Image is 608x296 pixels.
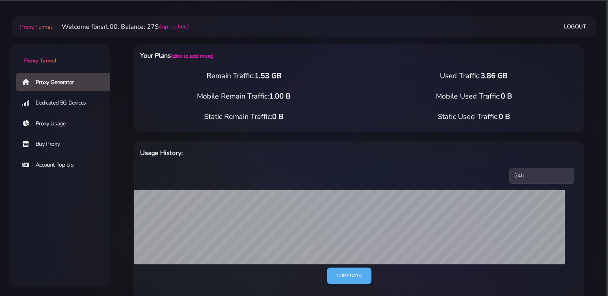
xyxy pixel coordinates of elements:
span: 0 B [501,91,512,101]
div: Mobile Remain Traffic: [129,91,359,102]
iframe: Webchat Widget [569,257,598,286]
a: Copy data [327,268,371,284]
div: Static Used Traffic: [359,111,589,122]
a: Buy Proxy [16,135,116,153]
div: Used Traffic: [359,70,589,81]
span: 3.86 GB [481,71,508,81]
h6: Your Plans [140,50,391,61]
a: Proxy Usage [16,115,116,133]
span: Proxy Tunnel [24,57,56,64]
a: Proxy Generator [16,73,116,91]
span: Proxy Tunnel [20,23,52,31]
a: (click to add more) [171,52,213,60]
span: 0 B [272,112,283,121]
a: Logout [564,19,586,34]
h6: Usage History: [140,148,391,158]
a: Proxy Tunnel [18,20,52,33]
li: Welcome fbnsrl.00. Balance: 27$ [52,22,190,32]
a: (top-up here) [159,22,190,31]
div: Remain Traffic: [129,70,359,81]
div: Static Remain Traffic: [129,111,359,122]
span: 0 B [499,112,510,121]
div: Mobile Used Traffic: [359,91,589,102]
a: Proxy Tunnel [10,44,110,65]
a: Account Top Up [16,156,116,174]
span: 1.00 B [269,91,291,101]
a: Dedicated 5G Devices [16,94,116,112]
span: 1.53 GB [255,71,281,81]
